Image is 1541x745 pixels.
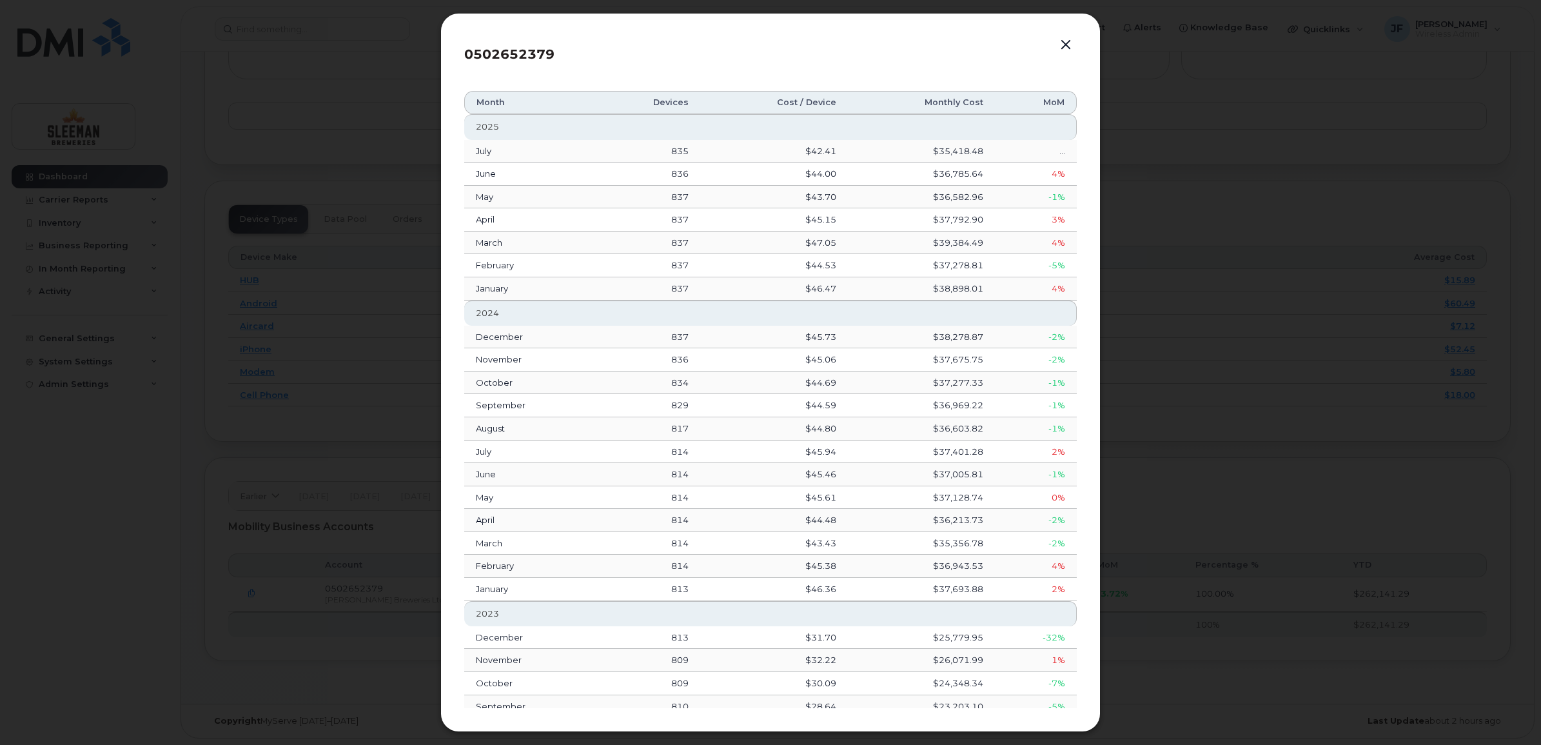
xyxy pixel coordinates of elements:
[848,578,995,601] td: $37,693.88
[700,626,848,650] td: $31.70
[700,555,848,578] td: $45.38
[464,601,1077,626] th: 2023
[848,532,995,555] td: $35,356.78
[464,532,595,555] td: March
[1006,631,1065,644] div: -32%
[700,532,848,555] td: $43.43
[848,626,995,650] td: $25,779.95
[595,626,700,650] td: 813
[1006,583,1065,595] div: 2%
[595,578,700,601] td: 813
[595,555,700,578] td: 814
[595,532,700,555] td: 814
[464,626,595,650] td: December
[464,578,595,601] td: January
[848,555,995,578] td: $36,943.53
[700,578,848,601] td: $46.36
[1006,560,1065,572] div: 4%
[464,555,595,578] td: February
